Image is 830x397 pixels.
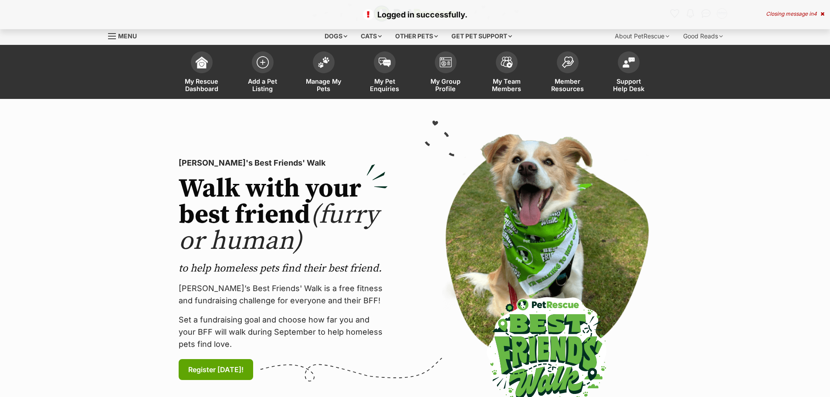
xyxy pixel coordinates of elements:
[354,47,415,99] a: My Pet Enquiries
[179,261,388,275] p: to help homeless pets find their best friend.
[179,314,388,350] p: Set a fundraising goal and choose how far you and your BFF will walk during September to help hom...
[196,56,208,68] img: dashboard-icon-eb2f2d2d3e046f16d808141f083e7271f6b2e854fb5c12c21221c1fb7104beca.svg
[179,199,379,258] span: (furry or human)
[537,47,598,99] a: Member Resources
[188,364,244,375] span: Register [DATE]!
[609,78,648,92] span: Support Help Desk
[598,47,659,99] a: Support Help Desk
[415,47,476,99] a: My Group Profile
[440,57,452,68] img: group-profile-icon-3fa3cf56718a62981997c0bc7e787c4b2cf8bcc04b72c1350f741eb67cf2f40e.svg
[118,32,137,40] span: Menu
[179,282,388,307] p: [PERSON_NAME]’s Best Friends' Walk is a free fitness and fundraising challenge for everyone and t...
[182,78,221,92] span: My Rescue Dashboard
[108,27,143,43] a: Menu
[548,78,587,92] span: Member Resources
[293,47,354,99] a: Manage My Pets
[487,78,526,92] span: My Team Members
[179,157,388,169] p: [PERSON_NAME]'s Best Friends' Walk
[232,47,293,99] a: Add a Pet Listing
[243,78,282,92] span: Add a Pet Listing
[379,58,391,67] img: pet-enquiries-icon-7e3ad2cf08bfb03b45e93fb7055b45f3efa6380592205ae92323e6603595dc1f.svg
[677,27,729,45] div: Good Reads
[365,78,404,92] span: My Pet Enquiries
[501,57,513,68] img: team-members-icon-5396bd8760b3fe7c0b43da4ab00e1e3bb1a5d9ba89233759b79545d2d3fc5d0d.svg
[389,27,444,45] div: Other pets
[304,78,343,92] span: Manage My Pets
[318,57,330,68] img: manage-my-pets-icon-02211641906a0b7f246fdf0571729dbe1e7629f14944591b6c1af311fb30b64b.svg
[562,56,574,68] img: member-resources-icon-8e73f808a243e03378d46382f2149f9095a855e16c252ad45f914b54edf8863c.svg
[179,176,388,254] h2: Walk with your best friend
[179,359,253,380] a: Register [DATE]!
[609,27,675,45] div: About PetRescue
[445,27,518,45] div: Get pet support
[171,47,232,99] a: My Rescue Dashboard
[476,47,537,99] a: My Team Members
[426,78,465,92] span: My Group Profile
[355,27,388,45] div: Cats
[623,57,635,68] img: help-desk-icon-fdf02630f3aa405de69fd3d07c3f3aa587a6932b1a1747fa1d2bba05be0121f9.svg
[257,56,269,68] img: add-pet-listing-icon-0afa8454b4691262ce3f59096e99ab1cd57d4a30225e0717b998d2c9b9846f56.svg
[318,27,353,45] div: Dogs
